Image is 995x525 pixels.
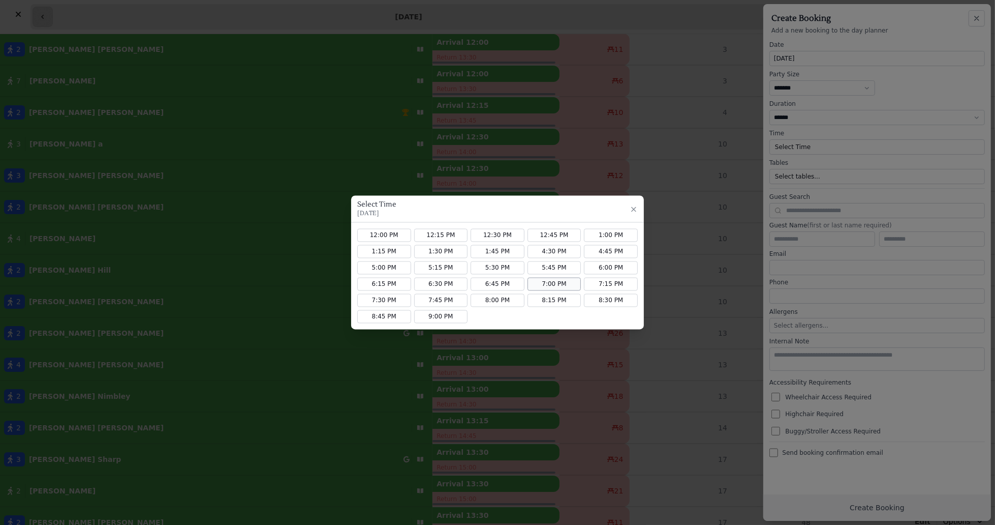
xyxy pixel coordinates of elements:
[584,229,638,242] button: 1:00 PM
[584,278,638,291] button: 7:15 PM
[357,294,411,307] button: 7:30 PM
[414,278,468,291] button: 6:30 PM
[527,245,581,258] button: 4:30 PM
[471,261,524,275] button: 5:30 PM
[414,310,468,324] button: 9:00 PM
[527,261,581,275] button: 5:45 PM
[414,294,468,307] button: 7:45 PM
[471,245,524,258] button: 1:45 PM
[471,229,524,242] button: 12:30 PM
[414,229,468,242] button: 12:15 PM
[527,278,581,291] button: 7:00 PM
[357,229,411,242] button: 12:00 PM
[357,278,411,291] button: 6:15 PM
[527,294,581,307] button: 8:15 PM
[584,261,638,275] button: 6:00 PM
[471,278,524,291] button: 6:45 PM
[357,261,411,275] button: 5:00 PM
[471,294,524,307] button: 8:00 PM
[414,261,468,275] button: 5:15 PM
[357,310,411,324] button: 8:45 PM
[584,294,638,307] button: 8:30 PM
[357,210,396,218] p: [DATE]
[357,245,411,258] button: 1:15 PM
[357,200,396,210] h3: Select Time
[414,245,468,258] button: 1:30 PM
[584,245,638,258] button: 4:45 PM
[527,229,581,242] button: 12:45 PM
